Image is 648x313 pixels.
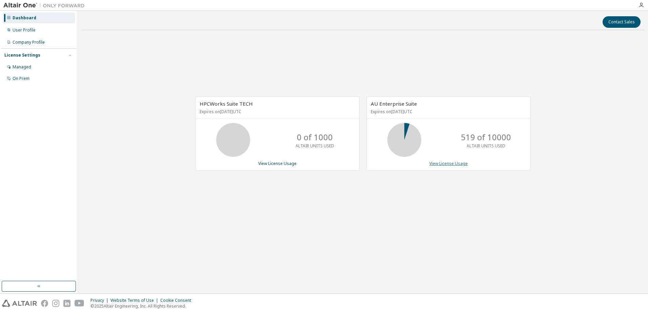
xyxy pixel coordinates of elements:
[110,298,160,303] div: Website Terms of Use
[13,64,31,70] div: Managed
[63,300,70,307] img: linkedin.svg
[429,161,468,166] a: View License Usage
[297,131,333,143] p: 0 of 1000
[13,27,36,33] div: User Profile
[258,161,297,166] a: View License Usage
[90,298,110,303] div: Privacy
[160,298,195,303] div: Cookie Consent
[371,100,417,107] span: AU Enterprise Suite
[2,300,37,307] img: altair_logo.svg
[13,40,45,45] div: Company Profile
[371,109,525,114] p: Expires on [DATE] UTC
[13,15,36,21] div: Dashboard
[52,300,59,307] img: instagram.svg
[467,143,505,149] p: ALTAIR UNITS USED
[3,2,88,9] img: Altair One
[200,100,253,107] span: HPCWorks Suite TECH
[75,300,84,307] img: youtube.svg
[13,76,29,81] div: On Prem
[296,143,334,149] p: ALTAIR UNITS USED
[90,303,195,309] p: © 2025 Altair Engineering, Inc. All Rights Reserved.
[200,109,353,114] p: Expires on [DATE] UTC
[4,53,40,58] div: License Settings
[603,16,641,28] button: Contact Sales
[41,300,48,307] img: facebook.svg
[461,131,511,143] p: 519 of 10000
